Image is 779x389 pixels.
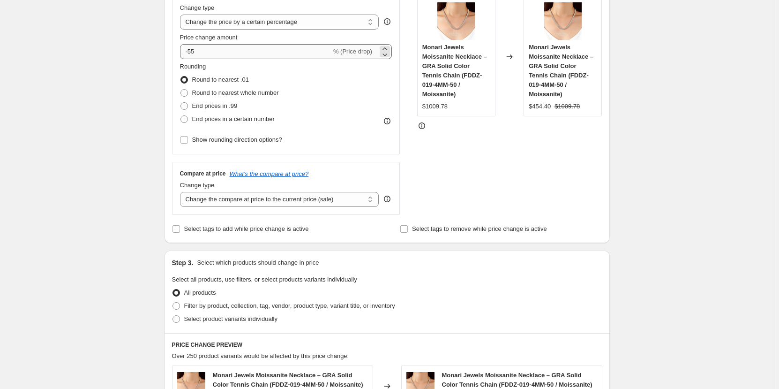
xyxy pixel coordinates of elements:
[180,63,206,70] span: Rounding
[197,258,319,267] p: Select which products should change in price
[192,136,282,143] span: Show rounding direction options?
[172,352,349,359] span: Over 250 product variants would be affected by this price change:
[180,44,331,59] input: -15
[529,102,551,111] div: $454.40
[554,102,580,111] strike: $1009.78
[437,2,475,40] img: picture_51ad8c31-77c4-4299-8674-aa721e43a1cb_80x.webp
[180,182,215,189] span: Change type
[382,194,392,204] div: help
[213,372,363,388] span: Monari Jewels Moissanite Necklace – GRA Solid Color Tennis Chain (FDDZ-019-4MM-50 / Moissanite)
[192,76,249,83] span: Round to nearest .01
[184,225,309,232] span: Select tags to add while price change is active
[192,115,275,122] span: End prices in a certain number
[382,17,392,26] div: help
[192,89,279,96] span: Round to nearest whole number
[180,34,238,41] span: Price change amount
[529,44,593,98] span: Monari Jewels Moissanite Necklace – GRA Solid Color Tennis Chain (FDDZ-019-4MM-50 / Moissanite)
[184,302,395,309] span: Filter by product, collection, tag, vendor, product type, variant title, or inventory
[412,225,547,232] span: Select tags to remove while price change is active
[230,170,309,177] button: What's the compare at price?
[192,102,238,109] span: End prices in .99
[184,315,277,322] span: Select product variants individually
[184,289,216,296] span: All products
[172,341,602,349] h6: PRICE CHANGE PREVIEW
[180,4,215,11] span: Change type
[172,276,357,283] span: Select all products, use filters, or select products variants individually
[180,170,226,177] h3: Compare at price
[422,102,448,111] div: $1009.78
[544,2,582,40] img: picture_51ad8c31-77c4-4299-8674-aa721e43a1cb_80x.webp
[442,372,592,388] span: Monari Jewels Moissanite Necklace – GRA Solid Color Tennis Chain (FDDZ-019-4MM-50 / Moissanite)
[172,258,194,267] h2: Step 3.
[422,44,487,98] span: Monari Jewels Moissanite Necklace – GRA Solid Color Tennis Chain (FDDZ-019-4MM-50 / Moissanite)
[333,48,372,55] span: % (Price drop)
